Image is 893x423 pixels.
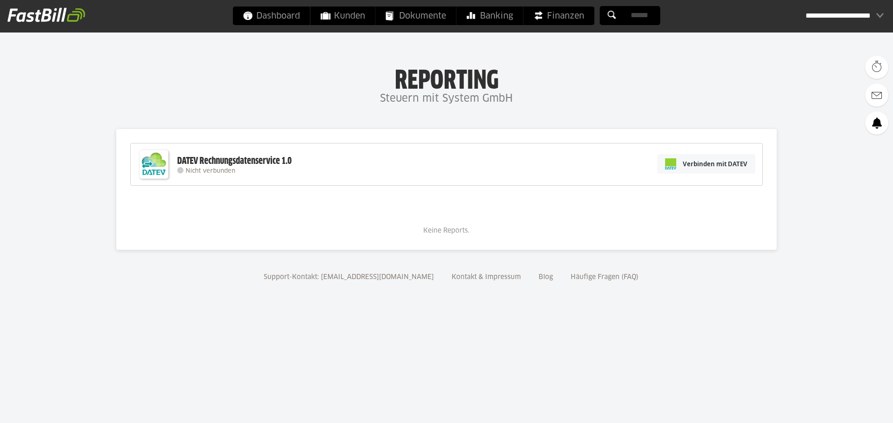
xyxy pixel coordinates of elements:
span: Nicht verbunden [186,168,235,174]
img: DATEV-Datenservice Logo [135,146,173,183]
a: Dokumente [376,7,456,25]
a: Banking [457,7,523,25]
img: fastbill_logo_white.png [7,7,85,22]
a: Blog [535,274,556,280]
a: Kunden [311,7,375,25]
img: pi-datev-logo-farbig-24.svg [665,158,676,169]
a: Finanzen [524,7,594,25]
span: Keine Reports. [423,228,470,234]
div: DATEV Rechnungsdatenservice 1.0 [177,155,292,167]
a: Verbinden mit DATEV [657,154,755,174]
a: Häufige Fragen (FAQ) [567,274,642,280]
h1: Reporting [93,65,800,90]
span: Finanzen [534,7,584,25]
span: Banking [467,7,513,25]
a: Dashboard [233,7,310,25]
span: Kunden [321,7,365,25]
iframe: Öffnet ein Widget, in dem Sie weitere Informationen finden [821,395,884,418]
span: Dokumente [386,7,446,25]
span: Dashboard [243,7,300,25]
a: Support-Kontakt: [EMAIL_ADDRESS][DOMAIN_NAME] [260,274,437,280]
a: Kontakt & Impressum [448,274,524,280]
span: Verbinden mit DATEV [683,159,747,169]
